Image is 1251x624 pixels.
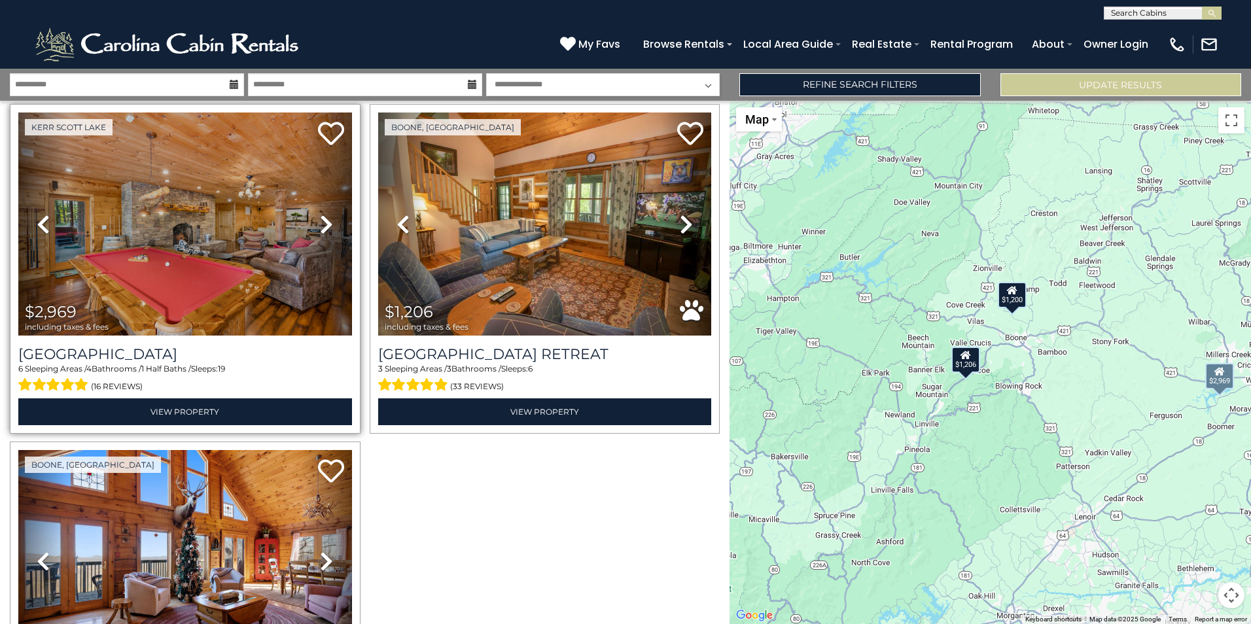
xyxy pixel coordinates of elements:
img: thumbnail_163277948.jpeg [18,113,352,336]
button: Update Results [1000,73,1241,96]
span: 19 [218,364,225,373]
span: 1 Half Baths / [141,364,191,373]
a: Report a map error [1195,615,1247,623]
span: including taxes & fees [25,322,109,331]
div: $2,969 [1205,363,1234,389]
a: Refine Search Filters [739,73,980,96]
span: 6 [528,364,533,373]
img: mail-regular-white.png [1200,35,1218,54]
button: Map camera controls [1218,582,1244,608]
a: My Favs [560,36,624,53]
span: 3 [378,364,383,373]
a: Kerr Scott Lake [25,119,113,135]
span: 6 [18,364,23,373]
button: Keyboard shortcuts [1025,615,1082,624]
a: Browse Rentals [637,33,731,56]
a: Real Estate [845,33,918,56]
img: phone-regular-white.png [1168,35,1186,54]
a: Rental Program [924,33,1019,56]
a: [GEOGRAPHIC_DATA] [18,345,352,363]
h3: Boulder Falls Retreat [378,345,712,363]
a: Local Area Guide [737,33,839,56]
span: (33 reviews) [450,378,504,395]
a: Terms (opens in new tab) [1169,615,1187,623]
button: Toggle fullscreen view [1218,107,1244,133]
span: My Favs [578,36,620,52]
a: Add to favorites [318,120,344,148]
img: White-1-2.png [33,25,304,64]
span: including taxes & fees [385,322,468,331]
a: [GEOGRAPHIC_DATA] Retreat [378,345,712,363]
a: Add to favorites [677,120,703,148]
a: Open this area in Google Maps (opens a new window) [733,607,776,624]
div: $1,200 [998,282,1027,308]
img: Google [733,607,776,624]
div: Sleeping Areas / Bathrooms / Sleeps: [378,363,712,394]
a: Owner Login [1077,33,1155,56]
img: thumbnail_163268585.jpeg [378,113,712,336]
span: $2,969 [25,302,77,321]
a: Boone, [GEOGRAPHIC_DATA] [385,119,521,135]
span: 3 [447,364,451,373]
a: View Property [378,398,712,425]
h3: Lake Haven Lodge [18,345,352,363]
button: Change map style [736,107,782,131]
a: Add to favorites [318,458,344,486]
a: Boone, [GEOGRAPHIC_DATA] [25,457,161,473]
span: $1,206 [385,302,433,321]
span: (16 reviews) [91,378,143,395]
a: View Property [18,398,352,425]
div: $1,206 [951,347,980,373]
span: 4 [86,364,92,373]
div: Sleeping Areas / Bathrooms / Sleeps: [18,363,352,394]
span: Map data ©2025 Google [1089,615,1161,623]
span: Map [745,113,769,126]
a: About [1025,33,1071,56]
